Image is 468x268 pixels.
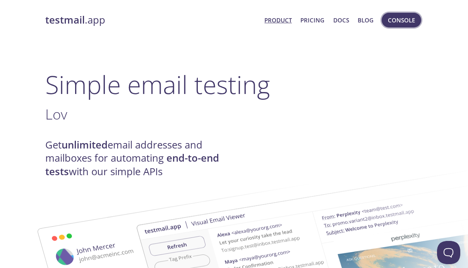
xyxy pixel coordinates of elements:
a: Pricing [300,15,324,25]
strong: unlimited [62,138,108,152]
h1: Simple email testing [45,70,423,99]
a: Blog [358,15,374,25]
h4: Get email addresses and mailboxes for automating with our simple APIs [45,138,234,178]
a: Docs [333,15,349,25]
a: testmail.app [45,14,259,27]
span: Console [388,15,415,25]
span: Lov [45,104,67,124]
button: Console [382,13,421,27]
strong: testmail [45,13,85,27]
a: Product [264,15,292,25]
strong: end-to-end tests [45,151,219,178]
iframe: Help Scout Beacon - Open [437,241,460,264]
